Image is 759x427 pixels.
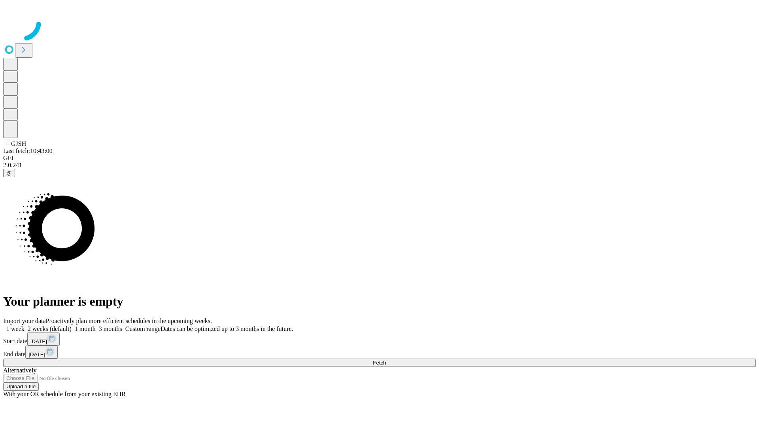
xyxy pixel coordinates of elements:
[28,325,72,332] span: 2 weeks (default)
[3,359,756,367] button: Fetch
[3,346,756,359] div: End date
[3,367,36,374] span: Alternatively
[27,333,60,346] button: [DATE]
[3,169,15,177] button: @
[3,294,756,309] h1: Your planner is empty
[3,155,756,162] div: GEI
[6,170,12,176] span: @
[99,325,122,332] span: 3 months
[125,325,160,332] span: Custom range
[373,360,386,366] span: Fetch
[6,325,25,332] span: 1 week
[160,325,293,332] span: Dates can be optimized up to 3 months in the future.
[75,325,96,332] span: 1 month
[3,333,756,346] div: Start date
[11,140,26,147] span: GJSH
[28,351,45,357] span: [DATE]
[25,346,58,359] button: [DATE]
[3,382,39,391] button: Upload a file
[30,338,47,344] span: [DATE]
[3,162,756,169] div: 2.0.241
[3,317,46,324] span: Import your data
[3,391,126,397] span: With your OR schedule from your existing EHR
[46,317,212,324] span: Proactively plan more efficient schedules in the upcoming weeks.
[3,147,53,154] span: Last fetch: 10:43:00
